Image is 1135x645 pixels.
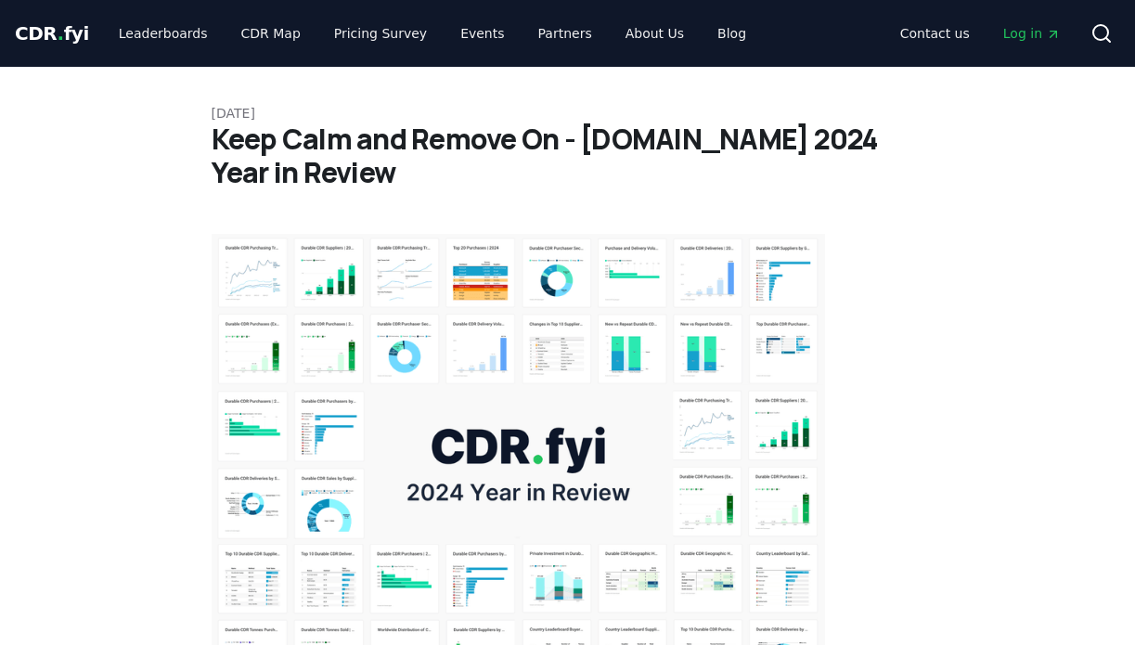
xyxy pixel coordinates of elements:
h1: Keep Calm and Remove On - [DOMAIN_NAME] 2024 Year in Review [212,123,924,189]
p: [DATE] [212,104,924,123]
a: About Us [611,17,699,50]
span: . [58,22,64,45]
nav: Main [885,17,1076,50]
a: CDR.fyi [15,20,89,46]
a: Leaderboards [104,17,223,50]
span: Log in [1003,24,1061,43]
a: CDR Map [226,17,316,50]
a: Events [445,17,519,50]
a: Pricing Survey [319,17,442,50]
a: Log in [988,17,1076,50]
a: Contact us [885,17,985,50]
span: CDR fyi [15,22,89,45]
a: Partners [523,17,607,50]
a: Blog [703,17,761,50]
nav: Main [104,17,761,50]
